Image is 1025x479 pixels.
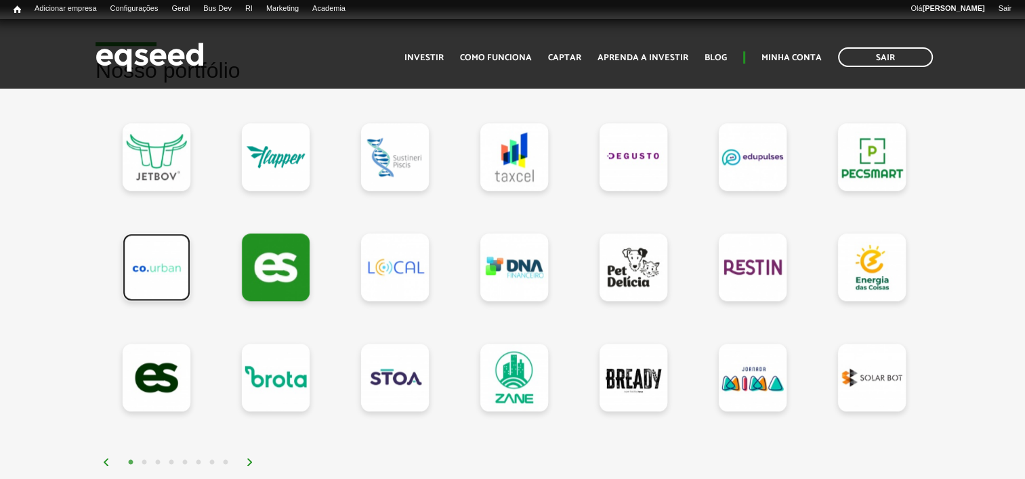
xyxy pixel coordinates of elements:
a: Bus Dev [196,3,238,14]
a: Restin [719,233,787,301]
a: Flapper [242,123,310,191]
a: Academia [306,3,352,14]
a: Minha conta [761,53,822,62]
img: EqSeed [96,39,204,75]
a: Co.Urban [123,233,190,301]
a: Investir [404,53,444,62]
a: Bready [600,344,667,411]
a: JetBov [123,123,190,191]
a: Geral [165,3,196,14]
button: 2 of 4 [138,456,151,470]
strong: [PERSON_NAME] [922,4,984,12]
a: Sair [838,47,933,67]
a: Sustineri Piscis [361,123,429,191]
span: Início [14,5,21,14]
a: Brota Company [242,344,310,411]
a: Blog [705,53,727,62]
a: Aprenda a investir [598,53,688,62]
a: STOA Seguros [361,344,429,411]
a: Solar Bot [838,344,906,411]
button: 1 of 4 [124,456,138,470]
a: DNA Financeiro [480,233,548,301]
a: Jornada Mima [719,344,787,411]
a: Pecsmart [838,123,906,191]
a: Pet Delícia [600,233,667,301]
a: Como funciona [460,53,532,62]
img: arrow%20right.svg [246,458,254,466]
a: Sair [991,3,1018,14]
a: Captar [548,53,581,62]
a: Início [7,3,28,16]
button: 3 of 4 [151,456,165,470]
a: Marketing [259,3,306,14]
a: Energia das Coisas [838,233,906,301]
a: Loocal [361,233,429,301]
button: 6 of 4 [192,456,205,470]
button: 7 of 4 [205,456,219,470]
a: RI [238,3,259,14]
a: Olá[PERSON_NAME] [904,3,991,14]
img: arrow%20left.svg [102,458,110,466]
button: 4 of 4 [165,456,178,470]
a: EqSeed [123,344,190,411]
a: Taxcel [480,123,548,191]
a: Zane [480,344,548,411]
a: Edupulses [719,123,787,191]
a: Degusto Brands [600,123,667,191]
button: 5 of 4 [178,456,192,470]
a: Testando Contrato [242,233,310,301]
a: Adicionar empresa [28,3,104,14]
button: 8 of 4 [219,456,232,470]
a: Configurações [104,3,165,14]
